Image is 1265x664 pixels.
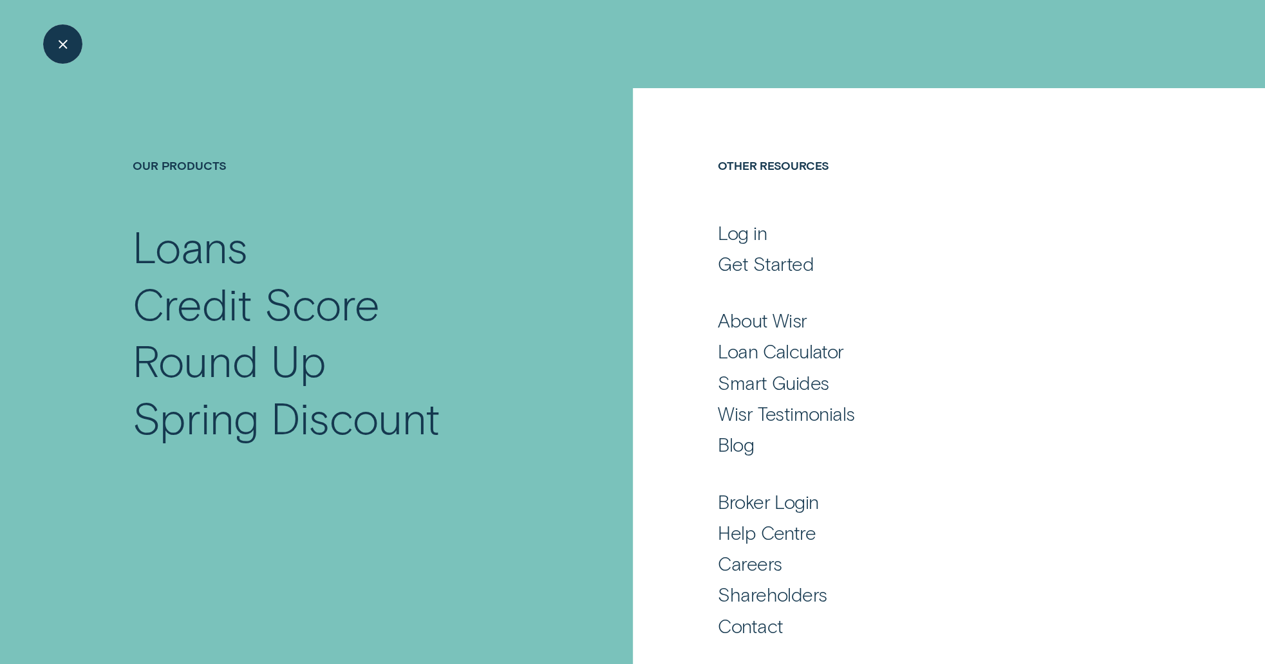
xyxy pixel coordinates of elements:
div: Careers [718,552,782,576]
button: Close Menu [43,24,82,64]
div: Loans [133,217,247,275]
h4: Our Products [133,158,541,217]
a: Shareholders [718,583,1131,607]
div: Loan Calculator [718,340,843,364]
div: Wisr Testimonials [718,402,854,426]
a: Contact [718,614,1131,638]
a: Help Centre [718,521,1131,545]
div: Credit Score [133,275,380,332]
a: Loans [133,217,541,275]
a: Smart Guides [718,371,1131,395]
a: Get Started [718,252,1131,276]
div: Smart Guides [718,371,829,395]
a: Blog [718,433,1131,457]
div: Broker Login [718,490,818,514]
a: About Wisr [718,309,1131,333]
a: Broker Login [718,490,1131,514]
a: Credit Score [133,275,541,332]
div: Get Started [718,252,814,276]
div: Shareholders [718,583,827,607]
div: Blog [718,433,754,457]
a: Wisr Testimonials [718,402,1131,426]
a: Round Up [133,331,541,389]
a: Loan Calculator [718,340,1131,364]
a: Careers [718,552,1131,576]
div: Round Up [133,331,326,389]
a: Spring Discount [133,389,541,446]
a: Log in [718,221,1131,245]
h4: Other Resources [718,158,1131,217]
div: Log in [718,221,766,245]
div: About Wisr [718,309,807,333]
div: Spring Discount [133,389,440,446]
div: Help Centre [718,521,816,545]
div: Contact [718,614,783,638]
